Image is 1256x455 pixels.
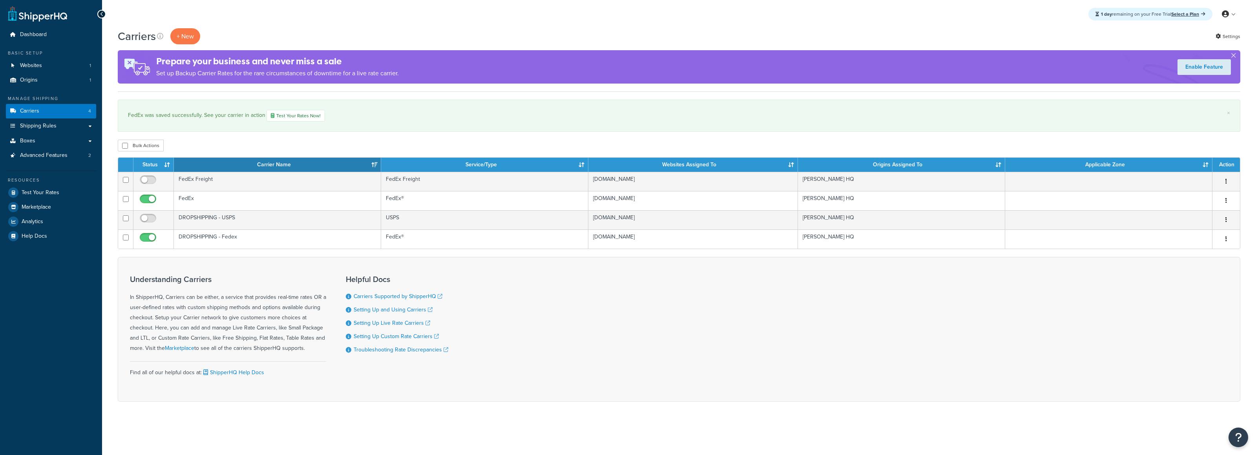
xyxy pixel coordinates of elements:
[6,119,96,133] a: Shipping Rules
[156,55,399,68] h4: Prepare your business and never miss a sale
[798,229,1005,249] td: [PERSON_NAME] HQ
[22,218,43,225] span: Analytics
[6,58,96,73] li: Websites
[174,210,381,229] td: DROPSHIPPING - USPS
[1088,8,1212,20] div: remaining on your Free Trial
[89,62,91,69] span: 1
[128,110,1230,122] div: FedEx was saved successfully. See your carrier in action
[588,229,798,249] td: [DOMAIN_NAME]
[6,104,96,118] a: Carriers 4
[588,191,798,210] td: [DOMAIN_NAME]
[6,229,96,243] a: Help Docs
[6,148,96,163] li: Advanced Features
[1171,11,1205,18] a: Select a Plan
[6,27,96,42] a: Dashboard
[6,215,96,229] a: Analytics
[588,172,798,191] td: [DOMAIN_NAME]
[354,319,430,327] a: Setting Up Live Rate Carriers
[588,210,798,229] td: [DOMAIN_NAME]
[8,6,67,22] a: ShipperHQ Home
[20,123,57,129] span: Shipping Rules
[6,186,96,200] a: Test Your Rates
[6,104,96,118] li: Carriers
[381,191,588,210] td: FedEx®
[22,233,47,240] span: Help Docs
[798,210,1005,229] td: [PERSON_NAME] HQ
[354,346,448,354] a: Troubleshooting Rate Discrepancies
[156,68,399,79] p: Set up Backup Carrier Rates for the rare circumstances of downtime for a live rate carrier.
[1101,11,1112,18] strong: 1 day
[1212,158,1240,172] th: Action
[267,110,325,122] a: Test Your Rates Now!
[354,332,439,340] a: Setting Up Custom Rate Carriers
[1177,59,1231,75] a: Enable Feature
[6,50,96,56] div: Basic Setup
[798,191,1005,210] td: [PERSON_NAME] HQ
[88,108,91,115] span: 4
[118,29,156,44] h1: Carriers
[354,292,442,300] a: Carriers Supported by ShipperHQ
[1227,110,1230,116] a: ×
[381,158,588,172] th: Service/Type: activate to sort column ascending
[1005,158,1212,172] th: Applicable Zone: activate to sort column ascending
[22,189,59,196] span: Test Your Rates
[130,275,326,284] h3: Understanding Carriers
[22,204,51,211] span: Marketplace
[202,368,264,377] a: ShipperHQ Help Docs
[174,229,381,249] td: DROPSHIPPING - Fedex
[130,361,326,378] div: Find all of our helpful docs at:
[174,172,381,191] td: FedEx Freight
[381,229,588,249] td: FedEx®
[20,77,38,84] span: Origins
[6,200,96,214] a: Marketplace
[1229,428,1248,447] button: Open Resource Center
[6,134,96,148] a: Boxes
[174,191,381,210] td: FedEx
[381,210,588,229] td: USPS
[346,275,448,284] h3: Helpful Docs
[354,306,433,314] a: Setting Up and Using Carriers
[118,140,164,151] button: Bulk Actions
[89,77,91,84] span: 1
[170,28,200,44] button: + New
[20,31,47,38] span: Dashboard
[88,152,91,159] span: 2
[20,138,35,144] span: Boxes
[6,73,96,87] li: Origins
[798,172,1005,191] td: [PERSON_NAME] HQ
[588,158,798,172] th: Websites Assigned To: activate to sort column ascending
[1216,31,1240,42] a: Settings
[798,158,1005,172] th: Origins Assigned To: activate to sort column ascending
[6,177,96,184] div: Resources
[6,58,96,73] a: Websites 1
[133,158,174,172] th: Status: activate to sort column ascending
[20,62,42,69] span: Websites
[6,148,96,163] a: Advanced Features 2
[174,158,381,172] th: Carrier Name: activate to sort column ascending
[118,50,156,84] img: ad-rules-rateshop-fe6ec290ccb7230408bd80ed9643f0289d75e0ffd9eb532fc0e269fcd187b520.png
[20,152,68,159] span: Advanced Features
[165,344,194,352] a: Marketplace
[20,108,39,115] span: Carriers
[381,172,588,191] td: FedEx Freight
[6,73,96,87] a: Origins 1
[130,275,326,353] div: In ShipperHQ, Carriers can be either, a service that provides real-time rates OR a user-defined r...
[6,95,96,102] div: Manage Shipping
